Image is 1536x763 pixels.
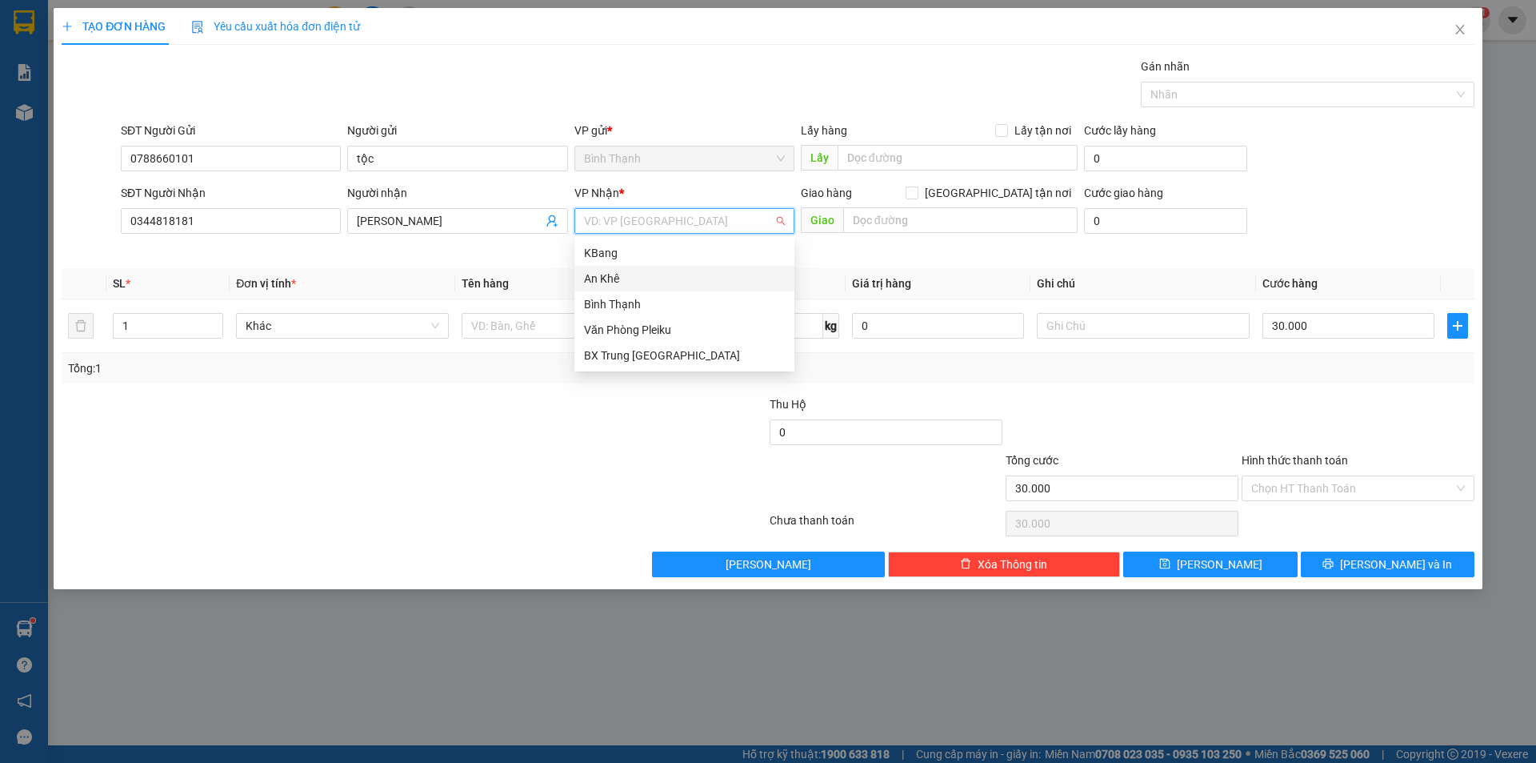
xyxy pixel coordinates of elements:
[1006,454,1058,467] span: Tổng cước
[62,21,73,32] span: plus
[14,116,290,136] div: Tên hàng: ( : 1 )
[1447,313,1468,339] button: plus
[574,187,619,199] span: VP Nhận
[1159,558,1170,571] span: save
[153,52,290,74] div: 0978508423
[768,512,1004,540] div: Chưa thanh toán
[1030,268,1256,299] th: Ghi chú
[462,313,674,339] input: VD: Bàn, Ghế
[150,88,173,105] span: CC :
[1084,187,1163,199] label: Cước giao hàng
[801,207,843,233] span: Giao
[1123,552,1297,577] button: save[PERSON_NAME]
[801,124,847,137] span: Lấy hàng
[68,359,593,377] div: Tổng: 1
[121,184,341,202] div: SĐT Người Nhận
[584,321,785,339] div: Văn Phòng Pleiku
[236,277,296,290] span: Đơn vị tính
[347,122,567,139] div: Người gửi
[574,317,794,343] div: Văn Phòng Pleiku
[153,14,290,33] div: An Khê
[1448,319,1467,332] span: plus
[960,558,971,571] span: delete
[584,295,785,313] div: Bình Thạnh
[191,20,360,33] span: Yêu cầu xuất hóa đơn điện tử
[1322,558,1334,571] span: printer
[852,277,911,290] span: Giá trị hàng
[62,20,166,33] span: TẠO ĐƠN HÀNG
[801,145,838,171] span: Lấy
[584,244,785,262] div: KBang
[843,207,1078,233] input: Dọc đường
[121,122,341,139] div: SĐT Người Gửi
[246,314,439,338] span: Khác
[574,240,794,266] div: KBang
[978,556,1047,573] span: Xóa Thông tin
[852,313,1024,339] input: 0
[574,291,794,317] div: Bình Thạnh
[153,33,290,52] div: cô liên
[104,114,126,137] span: SL
[1141,60,1190,73] label: Gán nhãn
[1084,208,1247,234] input: Cước giao hàng
[191,21,204,34] img: icon
[726,556,811,573] span: [PERSON_NAME]
[918,184,1078,202] span: [GEOGRAPHIC_DATA] tận nơi
[14,52,142,74] div: 0978471999
[113,277,126,290] span: SL
[1262,277,1318,290] span: Cước hàng
[1037,313,1250,339] input: Ghi Chú
[14,14,142,33] div: Bình Thạnh
[652,552,885,577] button: [PERSON_NAME]
[1301,552,1474,577] button: printer[PERSON_NAME] và In
[150,84,292,106] div: 30.000
[801,187,852,199] span: Giao hàng
[574,122,794,139] div: VP gửi
[1454,23,1466,36] span: close
[584,270,785,287] div: An Khê
[1438,8,1482,53] button: Close
[584,147,785,171] span: Bình Thạnh
[574,235,794,254] div: Văn phòng không hợp lệ
[1008,122,1078,139] span: Lấy tận nơi
[1084,146,1247,171] input: Cước lấy hàng
[838,145,1078,171] input: Dọc đường
[574,266,794,291] div: An Khê
[546,215,558,227] span: user-add
[770,398,806,411] span: Thu Hộ
[14,15,38,32] span: Gửi:
[888,552,1121,577] button: deleteXóa Thông tin
[1084,124,1156,137] label: Cước lấy hàng
[1242,454,1348,467] label: Hình thức thanh toán
[1177,556,1262,573] span: [PERSON_NAME]
[153,15,191,32] span: Nhận:
[68,313,94,339] button: delete
[823,313,839,339] span: kg
[14,33,142,52] div: hảo
[574,343,794,368] div: BX Trung Tâm Đà Nẵng
[462,277,509,290] span: Tên hàng
[347,184,567,202] div: Người nhận
[584,347,785,364] div: BX Trung [GEOGRAPHIC_DATA]
[1340,556,1452,573] span: [PERSON_NAME] và In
